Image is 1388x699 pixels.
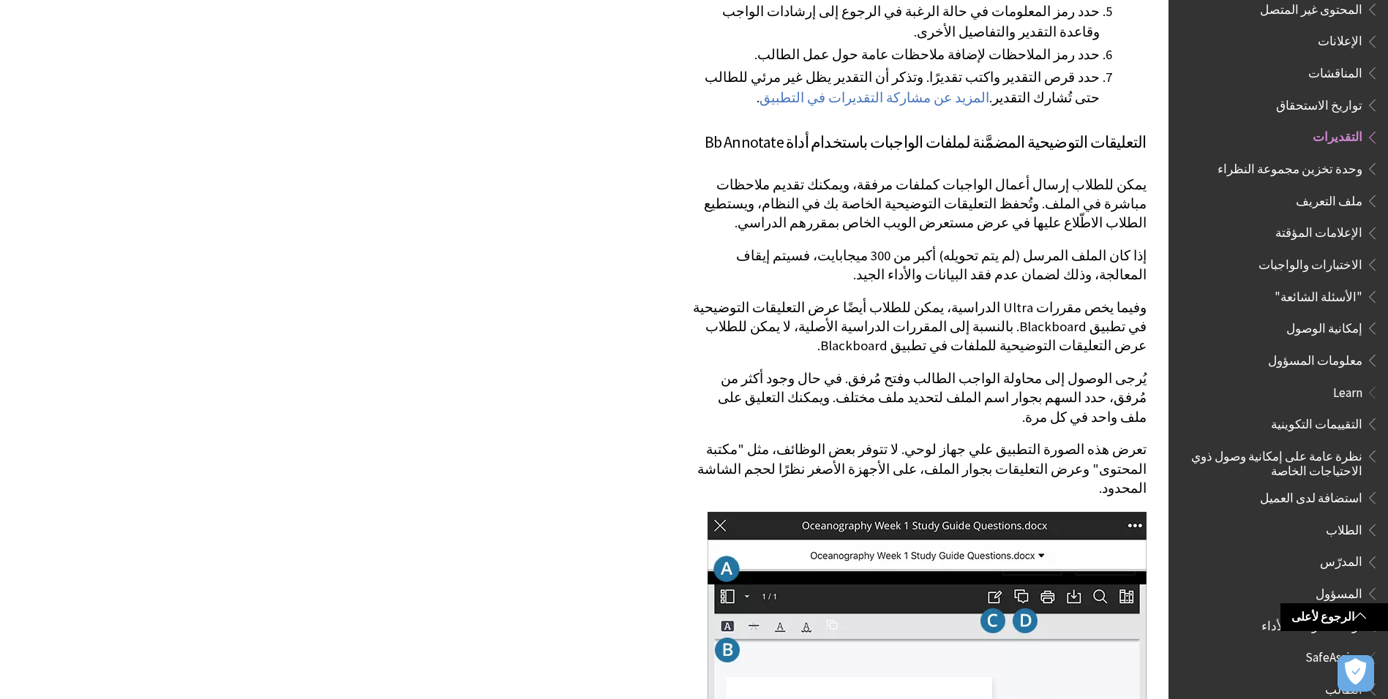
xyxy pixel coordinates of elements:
p: يُرجى الوصول إلى محاولة الواجب الطالب وفتح مُرفق. في حال وجود أكثر من مُرفق، حدد السهم بجوار اسم ... [693,369,1147,427]
span: تواريخ الاستحقاق [1276,93,1362,113]
span: "الأسئلة الشائعة" [1275,284,1362,304]
nav: Book outline for Blackboard Learn Help [1177,380,1379,638]
button: فتح التفضيلات [1338,655,1374,692]
span: ملف التعريف [1296,189,1362,208]
p: تعرض هذه الصورة التطبيق علي جهاز لوحي. لا تتوفر بعض الوظائف، مثل "مكتبة المحتوى" وعرض التعليقات ب... [693,440,1147,498]
span: نظرة عامة على إمكانية وصول ذوي الاحتياجات الخاصة [1186,444,1362,478]
span: الطلاب [1326,518,1362,537]
span: لوحة معلومات الأداء [1261,613,1362,633]
span: وحدة تخزين مجموعة النظراء [1218,156,1362,176]
li: حدد قرص التقدير واكتب تقديرًا. وتذكر أن التقدير يظل غير مرئي للطالب حتى تُشارك التقدير. . [693,67,1100,108]
span: SafeAssign [1305,646,1362,665]
a: المزيد عن مشاركة التقديرات في التطبيق [759,89,989,107]
p: يمكن للطلاب إرسال أعمال الواجبات كملفات مرفقة، ويمكنك تقديم ملاحظات مباشرة في الملف. وتُحفظ التعل... [693,175,1147,233]
span: الإعلامات المؤقتة [1275,221,1362,241]
span: استضافة لدى العميل [1260,485,1362,505]
span: إمكانية الوصول [1286,316,1362,336]
li: حدد رمز الملاحظات لإضافة ملاحظات عامة حول عمل الطالب. [693,45,1100,65]
p: وفيما يخص مقررات Ultra الدراسية، يمكن للطلاب أيضًا عرض التعليقات التوضيحية في تطبيق Blackboard. ب... [693,298,1147,356]
span: المسؤول [1316,581,1362,601]
p: إذا كان الملف المرسل (لم يتم تحويله) أكبر من 300 ميجابايت، فسيتم إيقاف المعالجة، وذلك لضمان عدم ف... [693,246,1147,284]
a: الرجوع لأعلى [1280,603,1388,630]
span: Learn [1333,380,1362,400]
span: المدرّس [1320,550,1362,570]
span: المناقشات [1308,61,1362,80]
span: التقديرات [1313,125,1362,145]
span: الطالب [1325,677,1362,697]
span: معلومات المسؤول [1268,348,1362,368]
h4: التعليقات التوضيحية المضمَّنة لملفات الواجبات باستخدام أداة Bb Annotate [693,130,1147,154]
li: حدد رمز المعلومات في حالة الرغبة في الرجوع إلى إرشادات الواجب وقاعدة التقدير والتفاصيل الأخرى. [693,1,1100,42]
span: الإعلانات [1318,29,1362,49]
span: الاختبارات والواجبات [1258,252,1362,272]
span: التقييمات التكوينية [1271,412,1362,431]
